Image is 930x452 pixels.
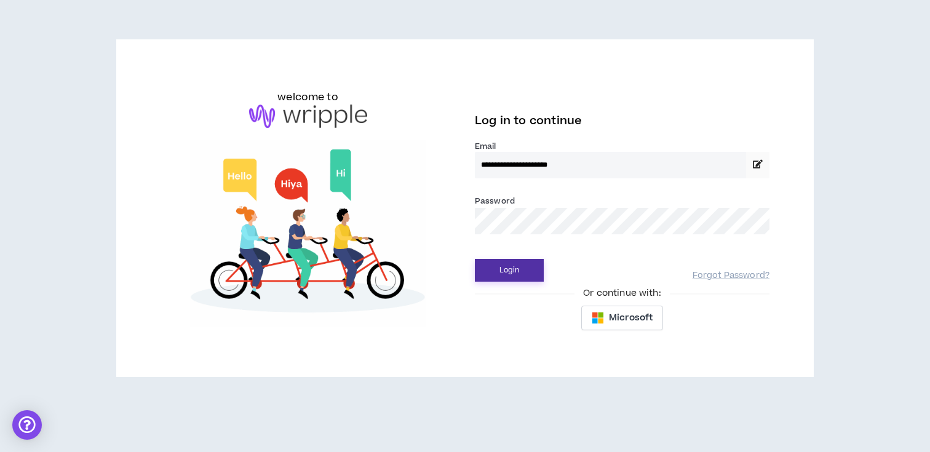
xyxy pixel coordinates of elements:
[574,287,669,300] span: Or continue with:
[475,113,582,129] span: Log in to continue
[277,90,338,105] h6: welcome to
[475,196,515,207] label: Password
[693,270,769,282] a: Forgot Password?
[249,105,367,128] img: logo-brand.png
[475,141,769,152] label: Email
[161,140,455,327] img: Welcome to Wripple
[581,306,663,330] button: Microsoft
[475,259,544,282] button: Login
[12,410,42,440] div: Open Intercom Messenger
[609,311,653,325] span: Microsoft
